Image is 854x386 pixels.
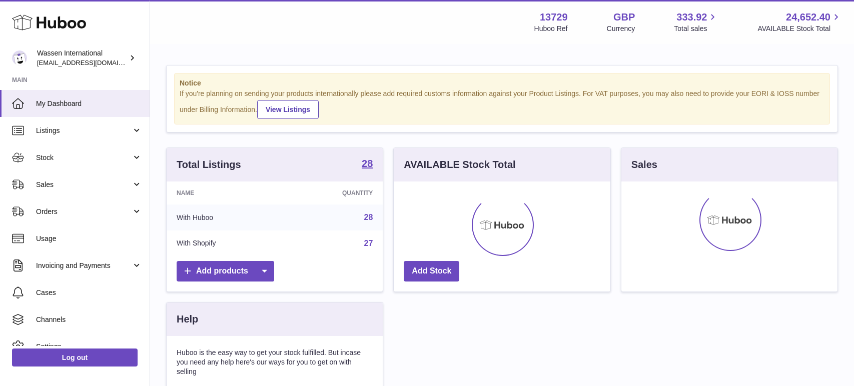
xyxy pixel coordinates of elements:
[36,126,132,135] span: Listings
[404,261,459,281] a: Add Stock
[676,10,707,24] span: 333.92
[786,10,830,24] span: 24,652.40
[283,181,383,204] th: Quantity
[12,50,27,65] img: gemma.moses@wassen.com
[362,158,373,170] a: 28
[36,342,142,351] span: Settings
[404,158,515,171] h3: AVAILABLE Stock Total
[36,315,142,324] span: Channels
[540,10,568,24] strong: 13729
[177,312,198,326] h3: Help
[757,24,842,33] span: AVAILABLE Stock Total
[36,207,132,216] span: Orders
[534,24,568,33] div: Huboo Ref
[607,24,635,33] div: Currency
[36,288,142,297] span: Cases
[167,181,283,204] th: Name
[674,24,718,33] span: Total sales
[36,180,132,189] span: Sales
[613,10,635,24] strong: GBP
[674,10,718,33] a: 333.92 Total sales
[37,48,127,67] div: Wassen International
[631,158,657,171] h3: Sales
[364,213,373,221] a: 28
[36,234,142,243] span: Usage
[177,348,373,376] p: Huboo is the easy way to get your stock fulfilled. But incase you need any help here's our ways f...
[37,58,147,66] span: [EMAIL_ADDRESS][DOMAIN_NAME]
[12,348,138,366] a: Log out
[36,261,132,270] span: Invoicing and Payments
[36,153,132,162] span: Stock
[167,230,283,256] td: With Shopify
[180,89,824,119] div: If you're planning on sending your products internationally please add required customs informati...
[167,204,283,230] td: With Huboo
[364,239,373,247] a: 27
[257,100,319,119] a: View Listings
[177,158,241,171] h3: Total Listings
[177,261,274,281] a: Add products
[362,158,373,168] strong: 28
[180,78,824,88] strong: Notice
[36,99,142,108] span: My Dashboard
[757,10,842,33] a: 24,652.40 AVAILABLE Stock Total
